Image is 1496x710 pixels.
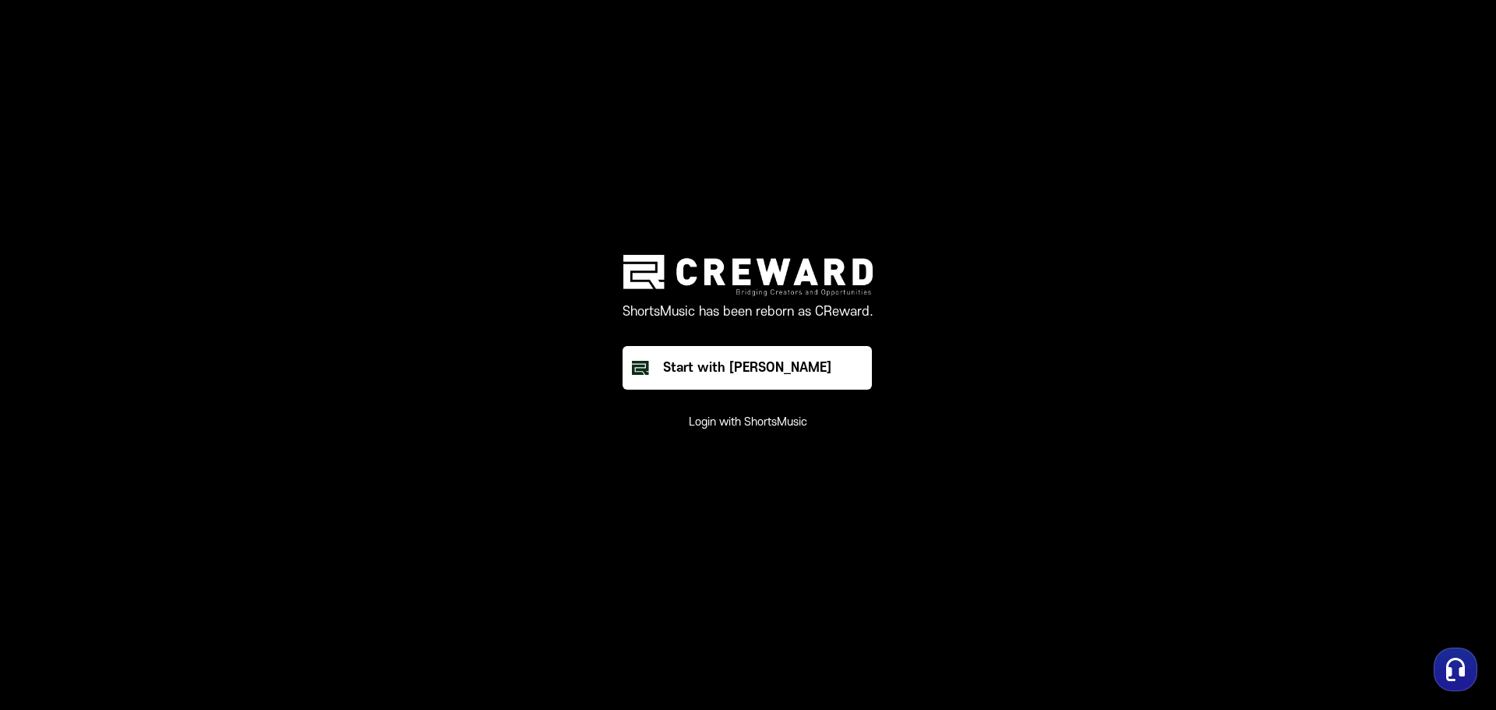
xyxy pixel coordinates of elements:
button: Start with [PERSON_NAME] [623,346,872,390]
div: Start with [PERSON_NAME] [663,359,831,377]
a: Start with [PERSON_NAME] [623,346,873,390]
img: creward logo [623,255,873,296]
button: Login with ShortsMusic [689,415,807,430]
p: ShortsMusic has been reborn as CReward. [623,302,873,321]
